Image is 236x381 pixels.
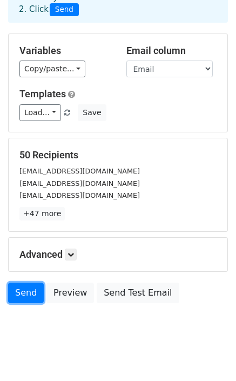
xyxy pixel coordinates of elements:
iframe: Chat Widget [182,329,236,381]
small: [EMAIL_ADDRESS][DOMAIN_NAME] [19,179,140,188]
a: Load... [19,104,61,121]
a: Send Test Email [97,283,179,303]
a: Copy/paste... [19,61,85,77]
span: Send [50,3,79,16]
button: Save [78,104,106,121]
h5: Email column [126,45,217,57]
small: [EMAIL_ADDRESS][DOMAIN_NAME] [19,191,140,199]
div: Tiện ích trò chuyện [182,329,236,381]
a: Templates [19,88,66,99]
small: [EMAIL_ADDRESS][DOMAIN_NAME] [19,167,140,175]
a: Preview [46,283,94,303]
a: +47 more [19,207,65,220]
h5: Advanced [19,249,217,260]
h5: 50 Recipients [19,149,217,161]
a: Send [8,283,44,303]
h5: Variables [19,45,110,57]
